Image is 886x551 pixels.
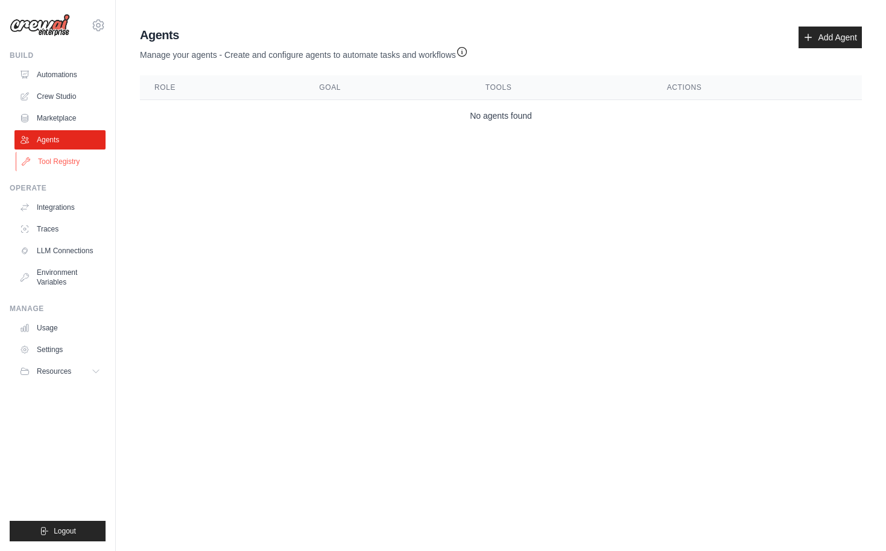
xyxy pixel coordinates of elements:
[471,75,653,100] th: Tools
[799,27,862,48] a: Add Agent
[140,27,468,43] h2: Agents
[14,198,106,217] a: Integrations
[14,130,106,150] a: Agents
[14,340,106,359] a: Settings
[10,51,106,60] div: Build
[14,241,106,260] a: LLM Connections
[14,65,106,84] a: Automations
[10,304,106,313] div: Manage
[10,183,106,193] div: Operate
[140,43,468,61] p: Manage your agents - Create and configure agents to automate tasks and workflows
[653,75,862,100] th: Actions
[140,75,305,100] th: Role
[14,219,106,239] a: Traces
[37,367,71,376] span: Resources
[10,521,106,541] button: Logout
[54,526,76,536] span: Logout
[14,362,106,381] button: Resources
[14,318,106,338] a: Usage
[14,263,106,292] a: Environment Variables
[10,14,70,37] img: Logo
[16,152,107,171] a: Tool Registry
[305,75,471,100] th: Goal
[140,100,862,132] td: No agents found
[14,109,106,128] a: Marketplace
[14,87,106,106] a: Crew Studio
